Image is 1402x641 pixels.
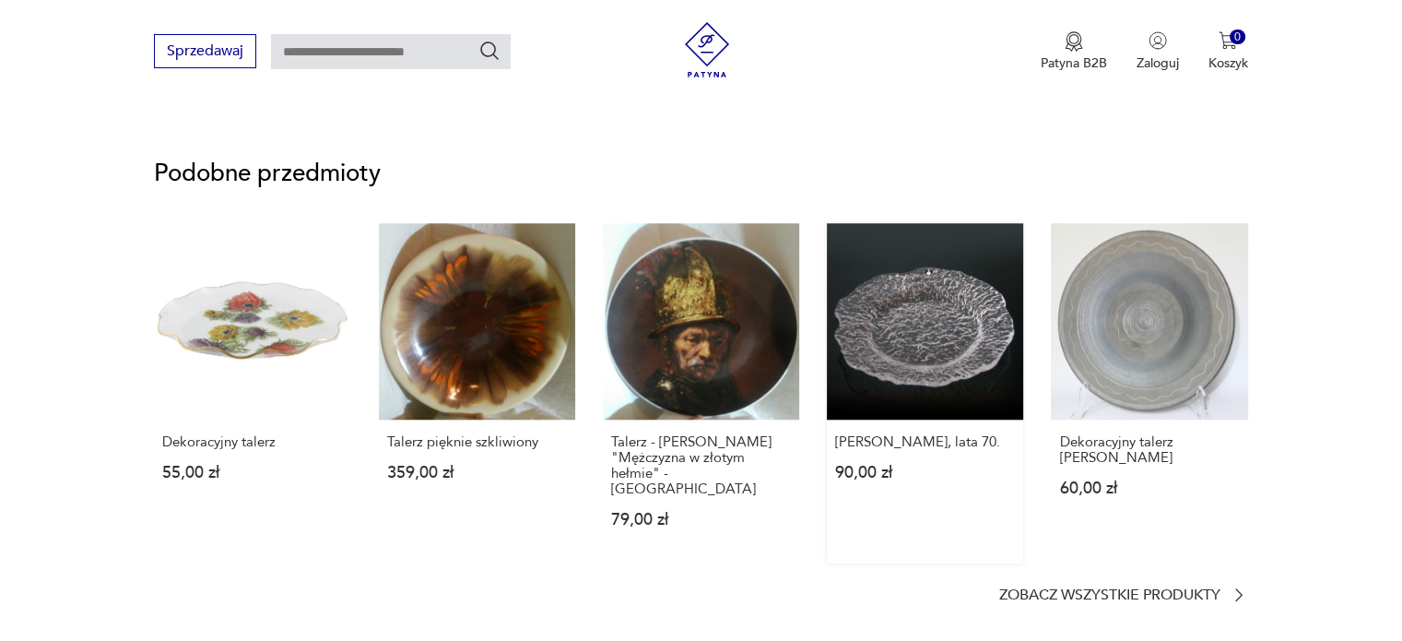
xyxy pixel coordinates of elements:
p: Koszyk [1208,54,1248,72]
img: Patyna - sklep z meblami i dekoracjami vintage [679,22,735,77]
p: 55,00 zł [162,465,342,481]
a: Talerz - Rembrandt "Mężczyzna w złotym hełmie" - BavariaTalerz - [PERSON_NAME] "Mężczyzna w złoty... [603,223,799,564]
a: Talerz pięknie szkliwionyTalerz pięknie szkliwiony359,00 zł [379,223,575,564]
p: 90,00 zł [835,465,1015,481]
p: [PERSON_NAME], lata 70. [835,434,1015,450]
img: Ikona koszyka [1219,31,1237,50]
p: Dekoracyjny talerz [PERSON_NAME] [1059,434,1239,466]
button: Sprzedawaj [154,34,256,68]
div: 0 [1230,30,1245,45]
p: 359,00 zł [387,465,567,481]
button: Zaloguj [1137,31,1179,72]
button: 0Koszyk [1208,31,1248,72]
img: Ikonka użytkownika [1149,31,1167,50]
a: Dekoracyjny talerzDekoracyjny talerz55,00 zł [154,223,350,564]
a: Ikona medaluPatyna B2B [1041,31,1107,72]
img: Ikona medalu [1065,31,1083,52]
button: Szukaj [478,40,501,62]
p: Zobacz wszystkie produkty [999,589,1220,601]
p: 60,00 zł [1059,481,1239,496]
p: Zaloguj [1137,54,1179,72]
p: Talerz pięknie szkliwiony [387,434,567,450]
a: Sprzedawaj [154,46,256,59]
p: Podobne przedmioty [154,162,1247,184]
a: Dekoracyjny talerz siwakDekoracyjny talerz [PERSON_NAME]60,00 zł [1051,223,1247,564]
p: Talerz - [PERSON_NAME] "Mężczyzna w złotym hełmie" - [GEOGRAPHIC_DATA] [611,434,791,497]
a: Zobacz wszystkie produkty [999,586,1248,604]
p: Dekoracyjny talerz [162,434,342,450]
p: 79,00 zł [611,512,791,528]
button: Patyna B2B [1041,31,1107,72]
a: Paterka lodowa Pukeberg, lata 70.[PERSON_NAME], lata 70.90,00 zł [827,223,1023,564]
p: Patyna B2B [1041,54,1107,72]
